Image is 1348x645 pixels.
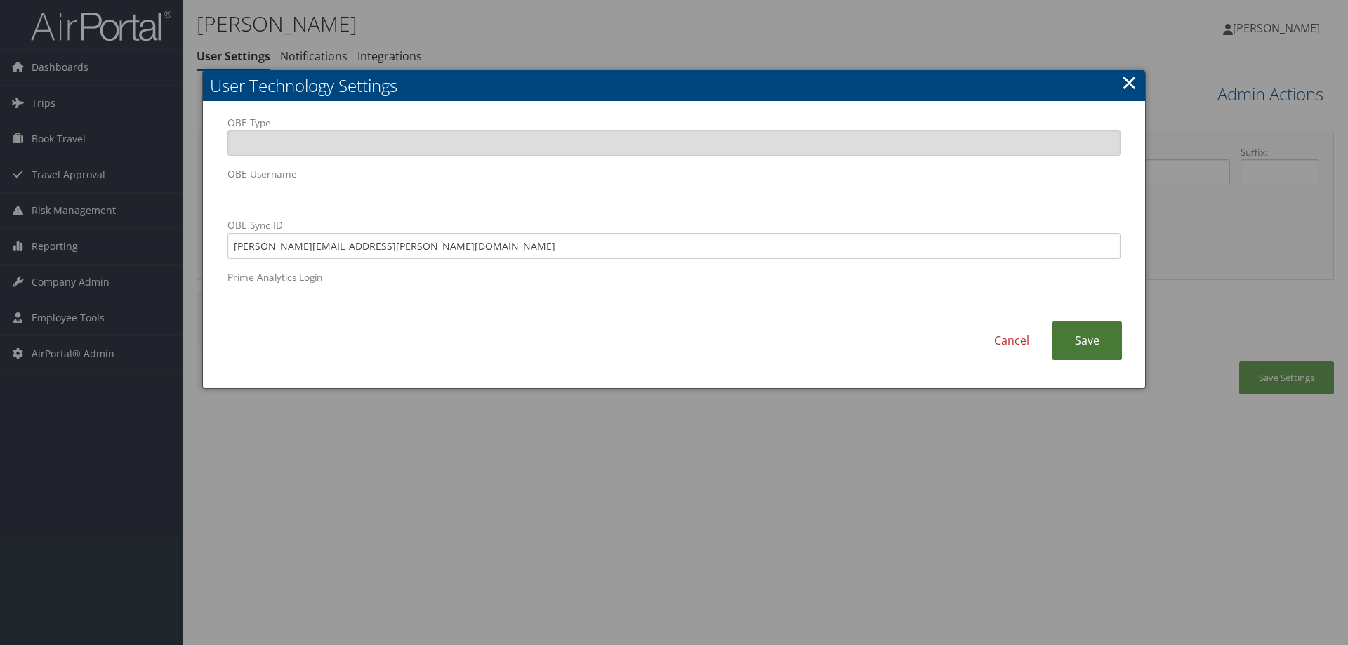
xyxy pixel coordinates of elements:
[227,116,1121,156] label: OBE Type
[227,130,1121,156] input: OBE Type
[1121,68,1137,96] a: Close
[203,70,1145,101] h2: User Technology Settings
[227,233,1121,259] input: OBE Sync ID
[1052,321,1122,360] a: Save
[227,167,1121,207] label: OBE Username
[227,270,1121,310] label: Prime Analytics Login
[972,321,1052,360] a: Cancel
[227,218,1121,258] label: OBE Sync ID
